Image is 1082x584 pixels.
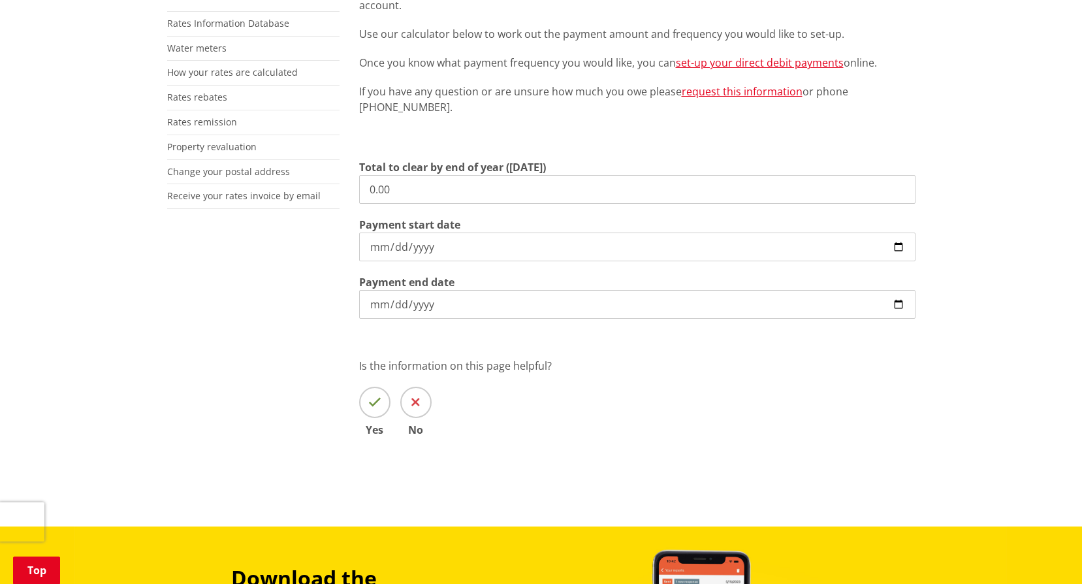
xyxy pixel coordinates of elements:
iframe: Messenger Launcher [1022,529,1069,576]
a: request this information [682,84,803,99]
p: If you have any question or are unsure how much you owe please or phone [PHONE_NUMBER]. [359,84,915,115]
a: Rates remission [167,116,237,128]
a: Rates rebates [167,91,227,103]
a: Change your postal address [167,165,290,178]
p: Once you know what payment frequency you would like, you can online. [359,55,915,71]
a: Receive your rates invoice by email [167,189,321,202]
a: Property revaluation [167,140,257,153]
p: Use our calculator below to work out the payment amount and frequency you would like to set-up. [359,26,915,42]
span: Yes [359,425,390,435]
label: Total to clear by end of year ([DATE]) [359,159,546,175]
span: No [400,425,432,435]
a: Top [13,557,60,584]
a: Water meters [167,42,227,54]
a: set-up your direct debit payments [676,56,844,70]
p: Is the information on this page helpful? [359,358,915,374]
a: How your rates are calculated [167,66,298,78]
label: Payment start date [359,217,460,233]
a: Rates Information Database [167,17,289,29]
label: Payment end date [359,274,454,290]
